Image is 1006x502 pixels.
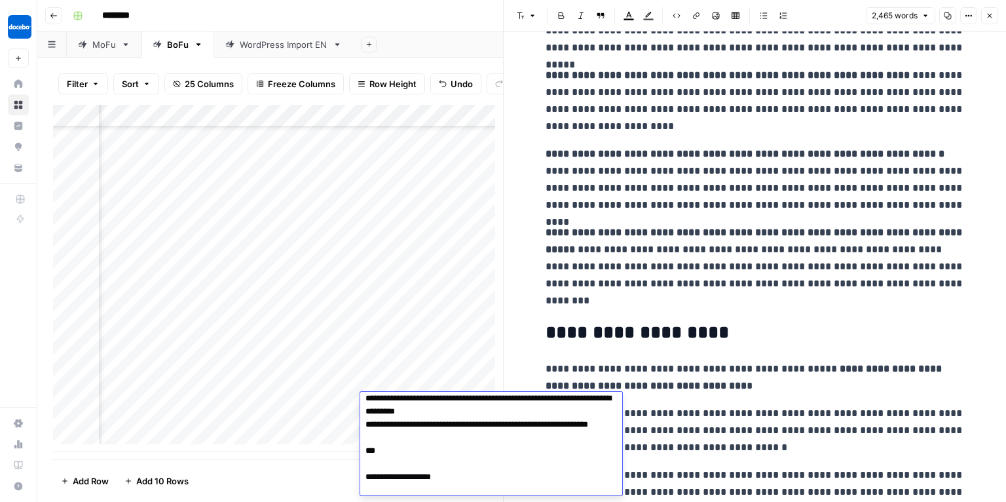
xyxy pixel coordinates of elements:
[240,38,327,51] div: WordPress Import EN
[8,73,29,94] a: Home
[8,115,29,136] a: Insights
[167,38,189,51] div: BoFu
[113,73,159,94] button: Sort
[136,474,189,488] span: Add 10 Rows
[185,77,234,90] span: 25 Columns
[58,73,108,94] button: Filter
[122,77,139,90] span: Sort
[866,7,935,24] button: 2,465 words
[164,73,242,94] button: 25 Columns
[248,73,344,94] button: Freeze Columns
[53,471,117,492] button: Add Row
[214,31,353,58] a: WordPress Import EN
[349,73,425,94] button: Row Height
[872,10,918,22] span: 2,465 words
[141,31,214,58] a: BoFu
[67,31,141,58] a: MoFu
[8,476,29,497] button: Help + Support
[8,413,29,434] a: Settings
[73,474,109,488] span: Add Row
[92,38,116,51] div: MoFu
[451,77,473,90] span: Undo
[369,77,417,90] span: Row Height
[268,77,335,90] span: Freeze Columns
[8,136,29,157] a: Opportunities
[8,455,29,476] a: Learning Hub
[8,434,29,455] a: Usage
[430,73,481,94] button: Undo
[8,157,29,178] a: Your Data
[8,94,29,115] a: Browse
[117,471,196,492] button: Add 10 Rows
[8,10,29,43] button: Workspace: Docebo
[67,77,88,90] span: Filter
[8,15,31,39] img: Docebo Logo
